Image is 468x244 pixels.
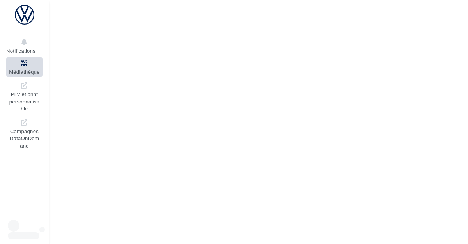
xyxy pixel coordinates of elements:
[6,48,35,54] span: Notifications
[6,117,43,151] a: Campagnes DataOnDemand
[6,80,43,114] a: PLV et print personnalisable
[9,69,40,75] span: Médiathèque
[10,126,39,149] span: Campagnes DataOnDemand
[6,57,43,77] a: Médiathèque
[9,89,40,112] span: PLV et print personnalisable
